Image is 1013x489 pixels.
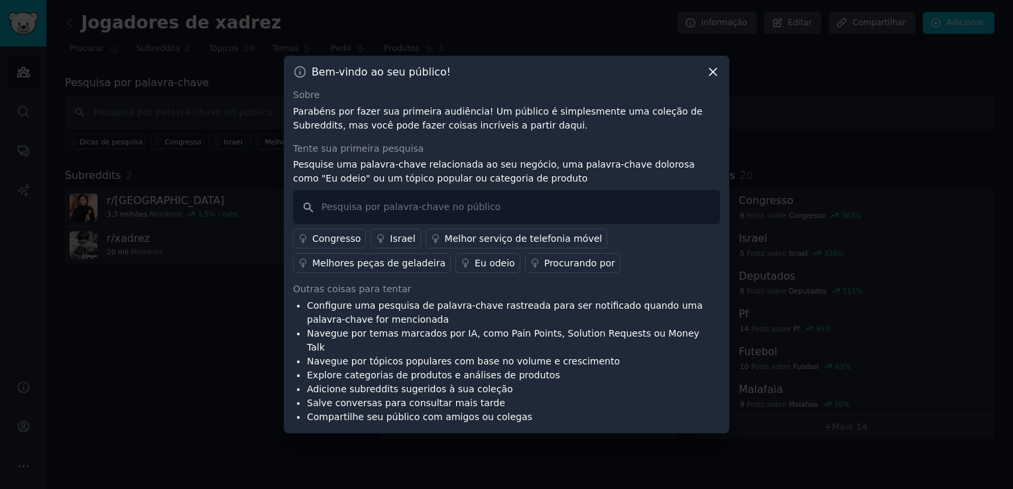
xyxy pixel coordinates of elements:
a: Melhores peças de geladeira [293,253,451,273]
div: Procurando por [544,256,615,270]
li: Adicione subreddits sugeridos à sua coleção [307,382,720,396]
div: Melhor serviço de telefonia móvel [445,232,603,246]
div: Eu odeio [475,256,515,270]
li: Navegue por temas marcados por IA, como Pain Points, Solution Requests ou Money Talk [307,327,720,354]
li: Explore categorias de produtos e análises de produtos [307,368,720,382]
input: Pesquisa por palavra-chave no público [293,190,720,224]
p: Pesquise uma palavra-chave relacionada ao seu negócio, uma palavra-chave dolorosa como "Eu odeio"... [293,158,720,186]
div: Congresso [312,232,361,246]
p: Parabéns por fazer sua primeira audiência! Um público é simplesmente uma coleção de Subreddits, m... [293,105,720,133]
li: Salve conversas para consultar mais tarde [307,396,720,410]
a: Melhor serviço de telefonia móvel [426,229,608,248]
li: Compartilhe seu público com amigos ou colegas [307,410,720,424]
div: Outras coisas para tentar [293,282,720,296]
a: Procurando por [525,253,621,273]
h3: Bem-vindo ao seu público! [312,65,451,79]
div: Melhores peças de geladeira [312,256,446,270]
a: Eu odeio [455,253,520,273]
a: Israel [371,229,420,248]
div: Tente sua primeira pesquisa [293,142,720,156]
a: Congresso [293,229,366,248]
li: Configure uma pesquisa de palavra-chave rastreada para ser notificado quando uma palavra-chave fo... [307,299,720,327]
div: Sobre [293,88,720,102]
div: Israel [390,232,415,246]
li: Navegue por tópicos populares com base no volume e crescimento [307,354,720,368]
